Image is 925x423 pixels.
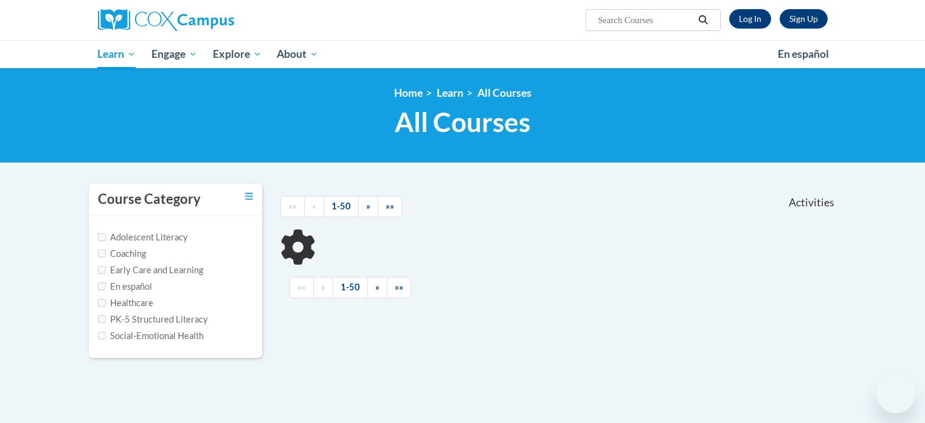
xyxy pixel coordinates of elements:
input: Checkbox for Options [98,233,106,241]
a: Learn [90,40,144,68]
label: Adolescent Literacy [98,231,188,244]
a: Toggle collapse [245,190,253,203]
span: En español [778,47,829,60]
a: All Courses [477,86,532,99]
a: Previous [304,196,324,217]
a: Previous [313,277,333,298]
span: About [277,47,318,61]
a: About [269,40,326,68]
span: Learn [97,47,136,61]
span: Activities [789,196,834,209]
a: Cox Campus [98,9,329,31]
span: Engage [151,47,197,61]
a: End [387,277,411,298]
a: Next [358,196,378,217]
a: Register [780,9,828,29]
span: » [375,282,379,292]
span: «« [288,201,297,211]
a: Home [394,86,423,99]
a: Engage [144,40,205,68]
a: Begining [289,277,314,298]
a: Log In [729,9,771,29]
span: All Courses [395,106,530,138]
img: Cox Campus [98,9,234,31]
label: Early Care and Learning [98,264,203,277]
input: Checkbox for Options [98,282,106,290]
span: » [366,201,370,211]
iframe: Button to launch messaging window [876,374,915,413]
a: En español [770,41,837,67]
span: Explore [213,47,262,61]
label: Coaching [98,247,146,260]
span: «« [297,282,306,292]
input: Checkbox for Options [98,250,106,257]
a: Learn [437,86,463,99]
label: Social-Emotional Health [98,329,204,343]
input: Checkbox for Options [98,299,106,307]
h3: Course Category [98,190,201,209]
input: Checkbox for Options [98,332,106,340]
a: Begining [280,196,305,217]
a: End [378,196,402,217]
a: 1-50 [324,196,359,217]
label: En español [98,280,152,293]
a: Explore [205,40,269,68]
span: « [312,201,316,211]
label: Healthcare [98,296,153,310]
button: Search [694,13,712,27]
a: 1-50 [333,277,368,298]
input: Checkbox for Options [98,266,106,274]
span: »» [395,282,403,292]
div: Main menu [80,40,846,68]
a: Next [367,277,387,298]
label: PK-5 Structured Literacy [98,313,208,326]
input: Search Courses [597,13,694,27]
input: Checkbox for Options [98,315,106,323]
span: »» [386,201,394,211]
span: « [321,282,325,292]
